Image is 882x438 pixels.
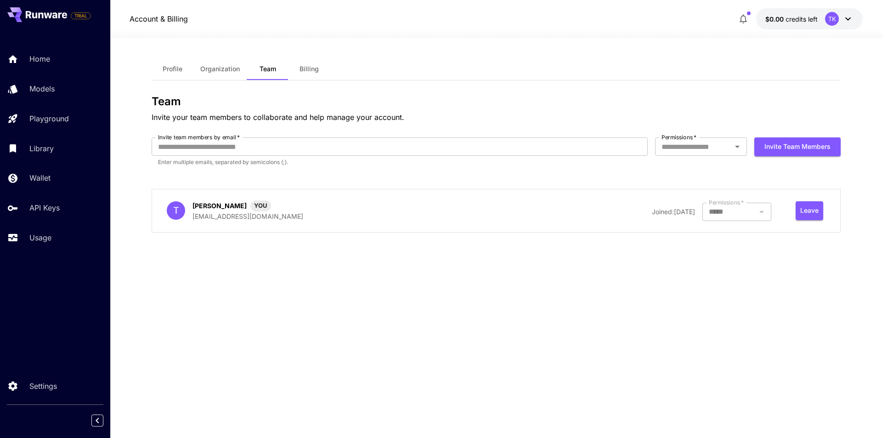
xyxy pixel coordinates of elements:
[250,201,271,210] span: YOU
[29,172,51,183] p: Wallet
[765,14,818,24] div: $0.00
[29,202,60,213] p: API Keys
[152,112,841,123] p: Invite your team members to collaborate and help manage your account.
[167,201,185,220] div: T
[130,13,188,24] nav: breadcrumb
[765,15,786,23] span: $0.00
[29,53,50,64] p: Home
[158,158,641,167] p: Enter multiple emails, separated by semicolons (;).
[163,65,182,73] span: Profile
[756,8,863,29] button: $0.00TK
[200,65,240,73] span: Organization
[71,10,91,21] span: Add your payment card to enable full platform functionality.
[661,133,696,141] label: Permissions
[192,211,303,221] p: [EMAIL_ADDRESS][DOMAIN_NAME]
[29,83,55,94] p: Models
[130,13,188,24] a: Account & Billing
[152,95,841,108] h3: Team
[731,140,744,153] button: Open
[91,415,103,427] button: Collapse sidebar
[300,65,319,73] span: Billing
[98,412,110,429] div: Collapse sidebar
[71,12,90,19] span: TRIAL
[754,137,841,156] button: Invite team members
[158,133,240,141] label: Invite team members by email
[29,143,54,154] p: Library
[709,199,744,206] label: Permissions
[652,208,695,216] span: Joined: [DATE]
[29,232,51,243] p: Usage
[796,201,823,220] button: Leave
[29,381,57,392] p: Settings
[786,15,818,23] span: credits left
[29,113,69,124] p: Playground
[260,65,276,73] span: Team
[825,12,839,26] div: TK
[192,201,247,210] p: [PERSON_NAME]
